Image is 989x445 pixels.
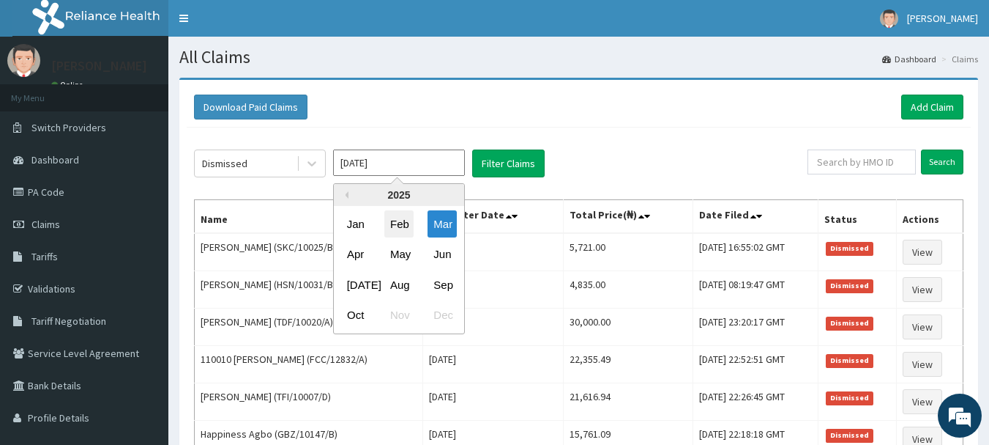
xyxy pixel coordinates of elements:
td: [DATE] 23:20:17 GMT [693,309,818,346]
div: month 2025-03 [334,209,464,331]
span: [PERSON_NAME] [907,12,978,25]
a: View [903,315,942,339]
img: User Image [880,10,898,28]
td: [DATE] 08:19:47 GMT [693,271,818,309]
div: Choose May 2025 [384,241,414,268]
div: Choose April 2025 [341,241,370,268]
li: Claims [938,53,978,65]
th: Actions [897,200,963,234]
td: [PERSON_NAME] (TFI/10007/D) [195,383,423,421]
span: Switch Providers [31,121,106,134]
div: Choose June 2025 [428,241,457,268]
button: Download Paid Claims [194,95,307,119]
span: Tariffs [31,250,58,263]
td: 22,355.49 [563,346,693,383]
td: 5,721.00 [563,233,693,271]
td: [DATE] 16:55:02 GMT [693,233,818,271]
span: Claims [31,218,60,231]
div: Chat with us now [76,82,246,101]
div: Choose February 2025 [384,210,414,238]
div: Choose October 2025 [341,302,370,329]
div: Choose January 2025 [341,210,370,238]
td: 110010 [PERSON_NAME] (FCC/12832/A) [195,346,423,383]
input: Select Month and Year [333,150,465,176]
td: 4,835.00 [563,271,693,309]
div: Choose September 2025 [428,271,457,298]
th: Date Filed [693,200,818,234]
td: [DATE] 22:26:45 GMT [693,383,818,421]
td: [DATE] [423,346,563,383]
th: Status [818,200,897,234]
th: Total Price(₦) [563,200,693,234]
a: Online [51,80,86,90]
span: Dismissed [826,242,874,255]
th: Name [195,200,423,234]
img: User Image [7,44,40,77]
img: d_794563401_company_1708531726252_794563401 [27,73,59,110]
td: 21,616.94 [563,383,693,421]
div: Choose August 2025 [384,271,414,298]
a: View [903,352,942,377]
span: Dismissed [826,317,874,330]
span: We're online! [85,130,202,279]
span: Dismissed [826,279,874,293]
a: View [903,277,942,302]
span: Dismissed [826,391,874,405]
span: Dismissed [826,354,874,367]
div: Choose March 2025 [428,210,457,238]
a: Dashboard [882,53,936,65]
td: [PERSON_NAME] (SKC/10025/B) [195,233,423,271]
a: View [903,240,942,265]
span: Dismissed [826,429,874,442]
a: Add Claim [901,95,963,119]
h1: All Claims [179,48,978,67]
div: Minimize live chat window [240,7,275,43]
input: Search [921,150,963,174]
td: 30,000.00 [563,309,693,346]
div: Dismissed [202,156,247,171]
a: View [903,389,942,414]
span: Dashboard [31,153,79,166]
td: [PERSON_NAME] (TDF/10020/A) [195,309,423,346]
p: [PERSON_NAME] [51,59,147,73]
div: 2025 [334,184,464,206]
div: Choose July 2025 [341,271,370,298]
button: Previous Year [341,191,348,199]
button: Filter Claims [472,150,545,177]
input: Search by HMO ID [807,150,916,174]
textarea: Type your message and hit 'Enter' [7,293,279,344]
td: [DATE] 22:52:51 GMT [693,346,818,383]
span: Tariff Negotiation [31,315,106,328]
td: [PERSON_NAME] (HSN/10031/B) [195,271,423,309]
td: [DATE] [423,383,563,421]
